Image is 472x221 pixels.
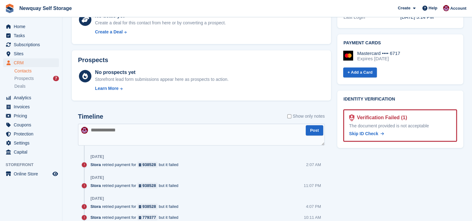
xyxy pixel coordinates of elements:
div: [DATE] [90,175,104,180]
div: 2:07 AM [306,162,321,168]
a: 779377 [137,214,158,220]
span: Pricing [14,111,51,120]
a: menu [3,58,59,67]
img: stora-icon-8386f47178a22dfd0bd8f6a31ec36ba5ce8667c1dd55bd0f319d3a0aa187defe.svg [5,4,14,13]
a: Contacts [14,68,59,74]
img: Paul Upson [81,127,88,134]
h2: Identity verification [343,97,457,102]
div: 938528 [143,183,156,189]
div: retried payment for but it failed [90,204,182,209]
span: Stora [90,204,101,209]
span: Skip ID Check [349,131,378,136]
a: Newquay Self Storage [17,3,74,13]
span: Protection [14,130,51,138]
span: Settings [14,139,51,147]
div: Storefront lead form submissions appear here as prospects to action. [95,76,229,83]
a: menu [3,120,59,129]
span: Online Store [14,169,51,178]
span: Stora [90,214,101,220]
span: Stora [90,183,101,189]
span: Tasks [14,31,51,40]
span: Deals [14,83,26,89]
a: Create a Deal [95,29,226,35]
a: menu [3,102,59,111]
span: Subscriptions [14,40,51,49]
span: Storefront [6,162,62,168]
a: Deals [14,83,59,90]
input: Show only notes [287,113,291,120]
label: Show only notes [287,113,325,120]
a: menu [3,31,59,40]
div: 938528 [143,204,156,209]
a: menu [3,111,59,120]
div: Mastercard •••• 6717 [357,51,400,56]
div: 4:07 PM [306,204,321,209]
span: Help [429,5,437,11]
a: menu [3,49,59,58]
a: 938528 [137,183,158,189]
img: Paul Upson [443,5,449,11]
div: [DATE] [90,196,104,201]
a: 938528 [137,162,158,168]
a: Learn More [95,85,229,92]
div: Verification Failed (1) [354,114,407,121]
div: retried payment for but it failed [90,214,182,220]
img: Identity Verification Ready [349,114,354,121]
span: Invoices [14,102,51,111]
div: retried payment for but it failed [90,162,182,168]
span: Sites [14,49,51,58]
button: Post [306,125,323,135]
div: Create a Deal [95,29,123,35]
div: 11:07 PM [304,183,321,189]
a: Prospects 7 [14,75,59,82]
a: + Add a Card [343,67,377,78]
span: Account [450,5,466,12]
div: retried payment for but it failed [90,183,182,189]
a: menu [3,130,59,138]
div: 779377 [143,214,156,220]
h2: Timeline [78,113,103,120]
span: Coupons [14,120,51,129]
h2: Payment cards [343,41,457,46]
a: menu [3,169,59,178]
a: menu [3,93,59,102]
h2: Prospects [78,56,108,64]
span: Prospects [14,76,34,81]
img: Mastercard Logo [343,51,353,61]
div: No prospects yet [95,69,229,76]
a: menu [3,40,59,49]
time: 2024-09-29 14:14:57 UTC [400,14,434,20]
div: Last Login [343,14,400,21]
div: Create a deal for this contact from here or by converting a prospect. [95,20,226,26]
a: menu [3,148,59,156]
span: Home [14,22,51,31]
div: [DATE] [90,154,104,159]
span: Analytics [14,93,51,102]
span: Capital [14,148,51,156]
div: Expires [DATE] [357,56,400,61]
a: menu [3,139,59,147]
a: menu [3,22,59,31]
span: Stora [90,162,101,168]
span: CRM [14,58,51,67]
span: Create [398,5,410,11]
div: Learn More [95,85,119,92]
div: The document provided is not acceptable [349,123,451,129]
div: 10:11 AM [304,214,321,220]
a: Preview store [51,170,59,178]
div: 938528 [143,162,156,168]
a: Skip ID Check [349,130,384,137]
a: 938528 [137,204,158,209]
div: 7 [53,76,59,81]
